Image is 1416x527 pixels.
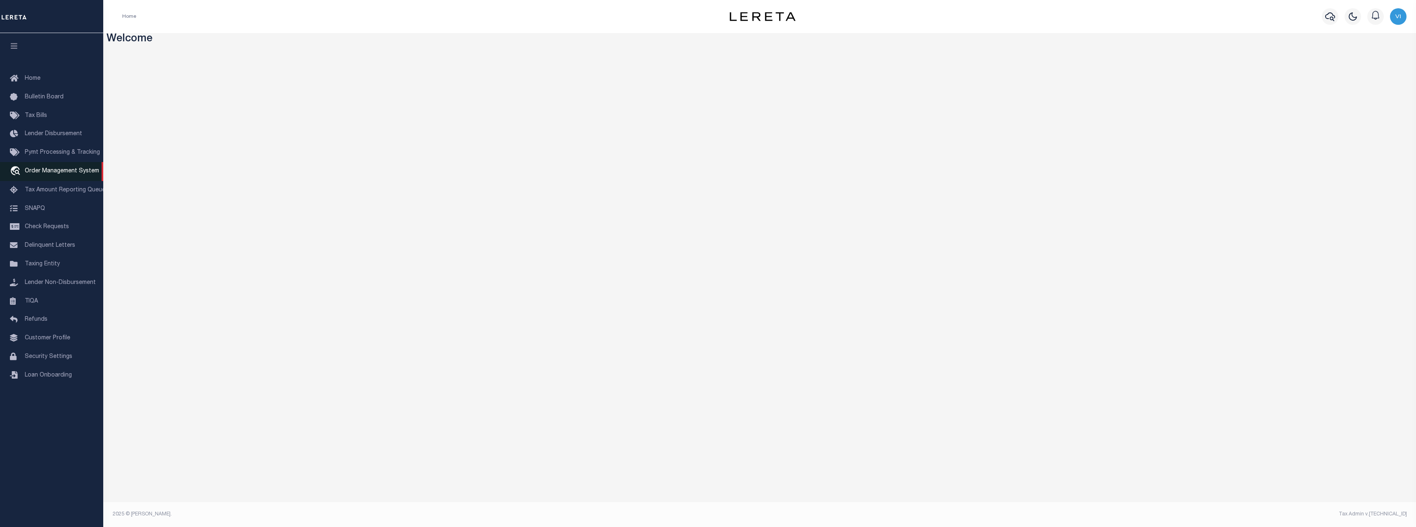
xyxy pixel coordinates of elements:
span: Pymt Processing & Tracking [25,150,100,155]
div: Tax Admin v.[TECHNICAL_ID] [766,510,1407,518]
span: Tax Bills [25,113,47,119]
h3: Welcome [107,33,1413,46]
i: travel_explore [10,166,23,177]
span: Security Settings [25,354,72,360]
img: svg+xml;base64,PHN2ZyB4bWxucz0iaHR0cDovL3d3dy53My5vcmcvMjAwMC9zdmciIHBvaW50ZXItZXZlbnRzPSJub25lIi... [1390,8,1407,25]
li: Home [122,13,136,20]
span: Delinquent Letters [25,243,75,248]
span: Bulletin Board [25,94,64,100]
span: Customer Profile [25,335,70,341]
span: SNAPQ [25,205,45,211]
img: logo-dark.svg [730,12,796,21]
span: Tax Amount Reporting Queue [25,187,105,193]
span: Refunds [25,317,47,322]
span: Home [25,76,40,81]
span: Lender Non-Disbursement [25,280,96,286]
span: TIQA [25,298,38,304]
span: Loan Onboarding [25,372,72,378]
span: Order Management System [25,168,99,174]
span: Check Requests [25,224,69,230]
span: Taxing Entity [25,261,60,267]
span: Lender Disbursement [25,131,82,137]
div: 2025 © [PERSON_NAME]. [107,510,760,518]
